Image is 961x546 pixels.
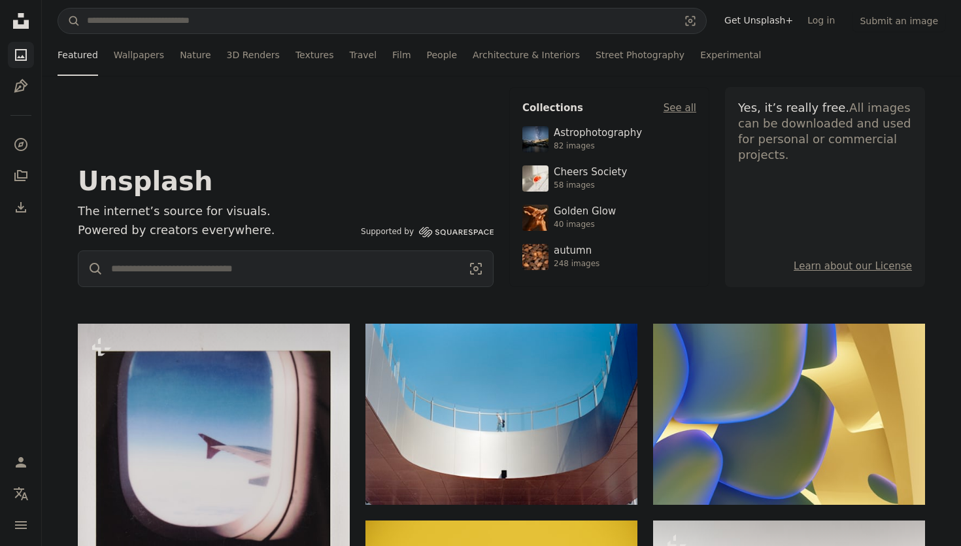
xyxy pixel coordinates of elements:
[522,244,696,270] a: autumn248 images
[554,166,627,179] div: Cheers Society
[596,34,684,76] a: Street Photography
[8,163,34,189] a: Collections
[227,34,280,76] a: 3D Renders
[653,324,925,505] img: Abstract organic shapes with blue and yellow gradients
[794,260,912,272] a: Learn about our License
[554,141,642,152] div: 82 images
[459,251,493,286] button: Visual search
[114,34,164,76] a: Wallpapers
[522,244,548,270] img: photo-1637983927634-619de4ccecac
[554,127,642,140] div: Astrophotography
[427,34,458,76] a: People
[295,34,334,76] a: Textures
[554,259,599,269] div: 248 images
[653,408,925,420] a: Abstract organic shapes with blue and yellow gradients
[8,131,34,158] a: Explore
[800,10,842,31] a: Log in
[522,165,548,192] img: photo-1610218588353-03e3130b0e2d
[522,205,696,231] a: Golden Glow40 images
[8,194,34,220] a: Download History
[700,34,761,76] a: Experimental
[8,42,34,68] a: Photos
[675,9,706,33] button: Visual search
[554,180,627,191] div: 58 images
[852,10,945,31] button: Submit an image
[78,251,103,286] button: Search Unsplash
[392,34,411,76] a: Film
[738,101,849,114] span: Yes, it’s really free.
[522,205,548,231] img: premium_photo-1754759085924-d6c35cb5b7a4
[78,166,212,196] span: Unsplash
[554,205,616,218] div: Golden Glow
[8,8,34,37] a: Home — Unsplash
[554,245,599,258] div: autumn
[522,126,696,152] a: Astrophotography82 images
[58,9,80,33] button: Search Unsplash
[349,34,377,76] a: Travel
[180,34,211,76] a: Nature
[8,449,34,475] a: Log in / Sign up
[58,8,707,34] form: Find visuals sitewide
[473,34,580,76] a: Architecture & Interiors
[522,100,583,116] h4: Collections
[365,324,637,505] img: Modern architecture with a person on a balcony
[738,100,912,163] div: All images can be downloaded and used for personal or commercial projects.
[8,73,34,99] a: Illustrations
[8,481,34,507] button: Language
[664,100,696,116] a: See all
[78,250,494,287] form: Find visuals sitewide
[78,202,356,221] h1: The internet’s source for visuals.
[554,220,616,230] div: 40 images
[361,224,494,240] a: Supported by
[365,408,637,420] a: Modern architecture with a person on a balcony
[78,221,356,240] p: Powered by creators everywhere.
[8,512,34,538] button: Menu
[522,165,696,192] a: Cheers Society58 images
[522,126,548,152] img: photo-1538592487700-be96de73306f
[717,10,800,31] a: Get Unsplash+
[78,477,350,489] a: View from an airplane window, looking at the wing.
